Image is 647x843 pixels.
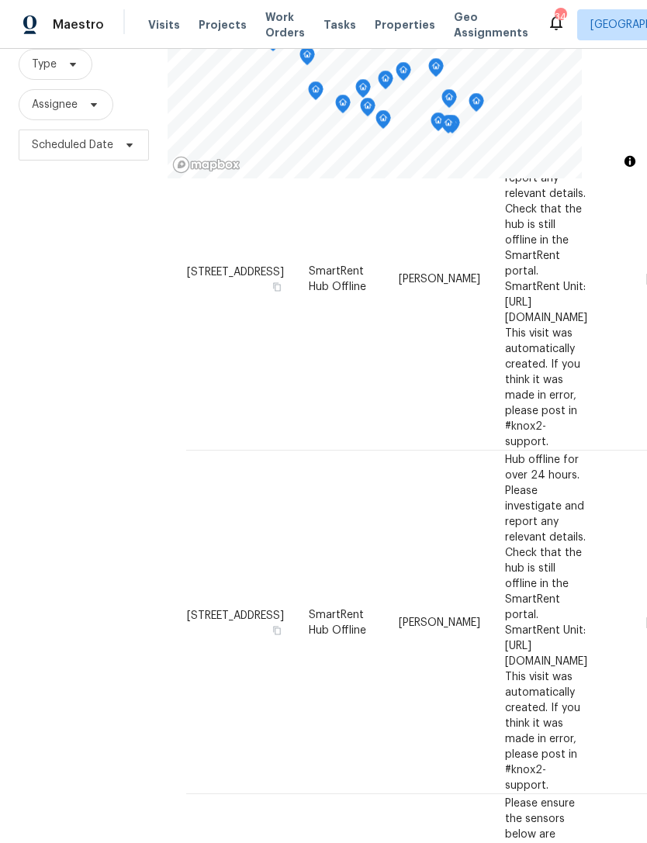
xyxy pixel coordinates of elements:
span: Tasks [323,19,356,30]
div: Map marker [469,93,484,117]
span: Work Orders [265,9,305,40]
div: Map marker [375,110,391,134]
button: Copy Address [270,623,284,637]
span: Properties [375,17,435,33]
span: [STREET_ADDRESS] [187,610,284,620]
div: Map marker [441,115,456,139]
div: Map marker [396,62,411,86]
div: 34 [555,9,566,25]
span: Toggle attribution [625,153,635,170]
div: Map marker [299,47,315,71]
span: [PERSON_NAME] [399,617,480,627]
span: Assignee [32,97,78,112]
a: Mapbox homepage [172,156,240,174]
span: Maestro [53,17,104,33]
span: Hub offline for over 24 hours. Please investigate and report any relevant details. Check that the... [505,110,587,447]
div: Map marker [431,112,446,136]
span: Type [32,57,57,72]
span: SmartRent Hub Offline [309,609,366,635]
div: Map marker [428,58,444,82]
div: Map marker [378,71,393,95]
span: Geo Assignments [454,9,528,40]
span: [PERSON_NAME] [399,273,480,284]
button: Copy Address [270,279,284,293]
span: Visits [148,17,180,33]
span: [STREET_ADDRESS] [187,266,284,277]
div: Map marker [308,81,323,105]
div: Map marker [360,98,375,122]
span: Projects [199,17,247,33]
div: Map marker [441,89,457,113]
button: Toggle attribution [621,152,639,171]
div: Map marker [355,79,371,103]
span: SmartRent Hub Offline [309,265,366,292]
span: Scheduled Date [32,137,113,153]
span: Hub offline for over 24 hours. Please investigate and report any relevant details. Check that the... [505,454,587,790]
div: Map marker [335,95,351,119]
